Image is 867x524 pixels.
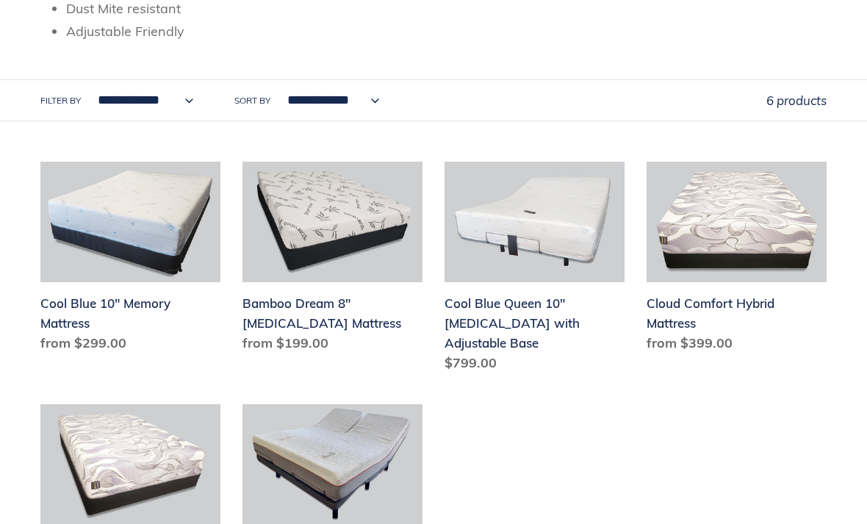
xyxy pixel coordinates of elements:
a: Cool Blue 10" Memory Mattress [40,162,220,358]
label: Filter by [40,94,81,107]
a: Cool Blue Queen 10" Memory Foam with Adjustable Base [445,162,625,378]
a: Bamboo Dream 8" Memory Foam Mattress [242,162,422,358]
a: Cloud Comfort Hybrid Mattress [647,162,827,358]
span: 6 products [766,93,827,108]
label: Sort by [234,94,270,107]
li: Adjustable Friendly [66,21,827,41]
